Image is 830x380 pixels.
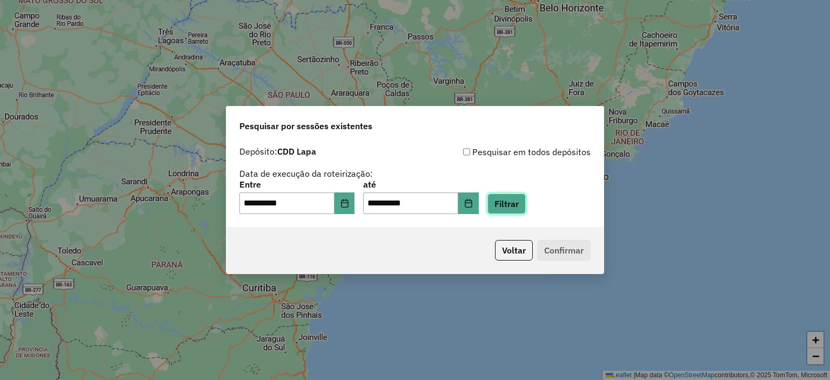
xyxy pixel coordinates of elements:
label: Entre [239,178,354,191]
span: Pesquisar por sessões existentes [239,119,372,132]
button: Voltar [495,240,533,261]
label: Data de execução da roteirização: [239,167,373,180]
strong: CDD Lapa [277,146,316,157]
button: Choose Date [458,192,479,214]
div: Pesquisar em todos depósitos [415,145,591,158]
label: Depósito: [239,145,316,158]
button: Filtrar [487,194,526,214]
button: Choose Date [334,192,355,214]
label: até [363,178,478,191]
